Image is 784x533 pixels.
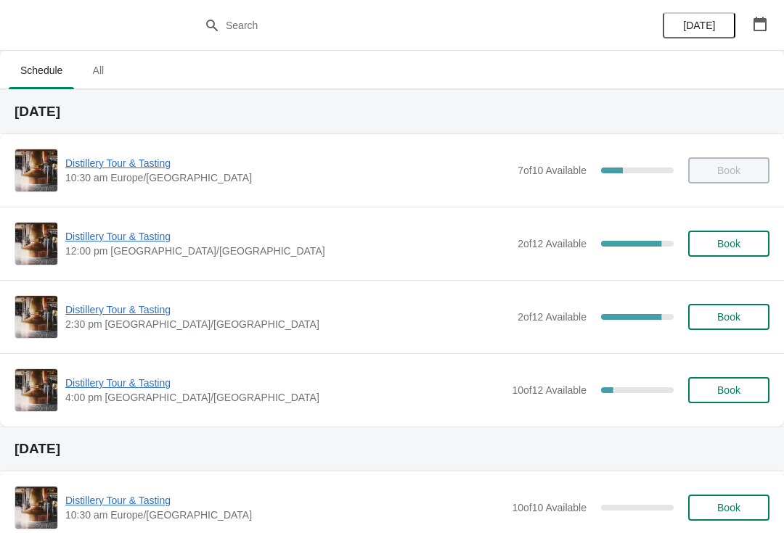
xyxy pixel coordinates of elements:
span: 4:00 pm [GEOGRAPHIC_DATA]/[GEOGRAPHIC_DATA] [65,390,505,405]
span: Book [717,311,740,323]
img: Distillery Tour & Tasting | | 10:30 am Europe/London [15,487,57,529]
span: Distillery Tour & Tasting [65,376,505,390]
h2: [DATE] [15,104,769,119]
span: Distillery Tour & Tasting [65,156,510,170]
span: 10 of 10 Available [512,502,587,513]
span: Book [717,384,740,396]
span: [DATE] [683,20,715,31]
span: 10:30 am Europe/[GEOGRAPHIC_DATA] [65,508,505,522]
span: 7 of 10 Available [518,165,587,176]
span: Book [717,502,740,513]
span: Distillery Tour & Tasting [65,493,505,508]
span: Schedule [9,57,74,83]
span: All [80,57,116,83]
span: Distillery Tour & Tasting [65,229,510,244]
img: Distillery Tour & Tasting | | 2:30 pm Europe/London [15,296,57,338]
button: Book [688,377,769,403]
input: Search [225,12,588,38]
span: Book [717,238,740,249]
span: 2 of 12 Available [518,238,587,249]
button: Book [688,231,769,257]
span: Distillery Tour & Tasting [65,302,510,317]
img: Distillery Tour & Tasting | | 12:00 pm Europe/London [15,223,57,265]
span: 2 of 12 Available [518,311,587,323]
span: 10:30 am Europe/[GEOGRAPHIC_DATA] [65,170,510,185]
span: 10 of 12 Available [512,384,587,396]
h2: [DATE] [15,442,769,456]
img: Distillery Tour & Tasting | | 4:00 pm Europe/London [15,369,57,411]
span: 2:30 pm [GEOGRAPHIC_DATA]/[GEOGRAPHIC_DATA] [65,317,510,331]
button: [DATE] [663,12,735,38]
button: Book [688,304,769,330]
span: 12:00 pm [GEOGRAPHIC_DATA]/[GEOGRAPHIC_DATA] [65,244,510,258]
button: Book [688,495,769,521]
img: Distillery Tour & Tasting | | 10:30 am Europe/London [15,149,57,191]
